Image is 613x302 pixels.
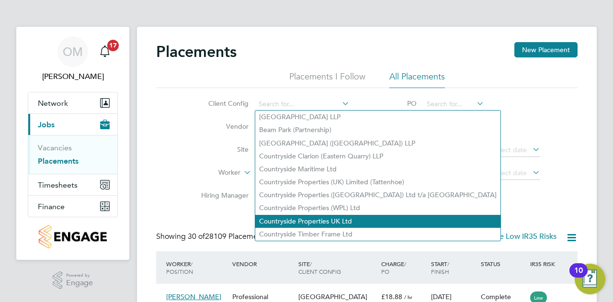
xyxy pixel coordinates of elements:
div: Complete [481,292,526,301]
span: Select date [492,168,527,177]
div: Start [429,255,478,280]
span: Select date [492,145,527,154]
li: Countryside Properties (WPL) Ltd [255,201,500,214]
a: 17 [95,36,114,67]
span: Timesheets [38,180,78,190]
span: Finance [38,202,65,211]
div: Jobs [28,135,117,174]
span: / Client Config [298,260,341,275]
li: Countryside Properties UK Ltd [255,215,500,228]
li: Countryside Maritime Ltd [255,163,500,176]
li: Countryside Properties ([GEOGRAPHIC_DATA]) Ltd t/a [GEOGRAPHIC_DATA] [255,189,500,201]
li: Countryside Properties (UK) Limited (Tattenhoe) [255,176,500,189]
button: Network [28,92,117,113]
span: / hr [404,293,412,301]
a: Go to home page [28,225,118,248]
span: / Position [166,260,193,275]
a: Vacancies [38,143,72,152]
a: Placements [38,157,79,166]
button: Timesheets [28,174,117,195]
span: Powered by [66,271,93,280]
div: Charge [379,255,429,280]
label: Worker [185,168,240,178]
button: Jobs [28,114,117,135]
li: Placements I Follow [289,71,365,88]
span: 30 of [188,232,205,241]
span: Network [38,99,68,108]
span: 28109 Placements [188,232,268,241]
span: [GEOGRAPHIC_DATA] [298,292,367,301]
input: Search for... [255,98,350,111]
span: / PO [381,260,406,275]
label: PO [374,99,417,108]
span: Engage [66,279,93,287]
label: Hiring Manager [193,191,249,200]
label: Hide Low IR35 Risks [476,232,556,241]
img: countryside-properties-logo-retina.png [39,225,106,248]
a: OM[PERSON_NAME] [28,36,118,82]
span: 17 [107,40,119,51]
button: New Placement [514,42,578,57]
div: IR35 Risk [528,255,561,272]
li: [GEOGRAPHIC_DATA] LLP [255,111,500,123]
a: Powered byEngage [53,271,93,290]
li: All Placements [389,71,445,88]
div: Vendor [230,255,296,272]
button: Open Resource Center, 10 new notifications [575,264,605,294]
span: / Finish [431,260,449,275]
li: [GEOGRAPHIC_DATA] ([GEOGRAPHIC_DATA]) LLP [255,137,500,150]
li: Beam Park (Partnership) [255,123,500,136]
div: 10 [574,270,583,283]
span: [PERSON_NAME] [166,292,221,301]
span: OM [63,45,83,58]
span: Ollie Morrissey [28,71,118,82]
div: Worker [164,255,230,280]
h2: Placements [156,42,237,61]
div: Site [296,255,379,280]
label: Site [193,145,249,154]
button: Finance [28,196,117,217]
label: Vendor [193,122,249,131]
div: Showing [156,232,270,242]
a: [PERSON_NAME]General Labourer (Zone 3)Professional Construction Recruitment Limited[GEOGRAPHIC_DA... [164,287,578,295]
li: Countryside Clarion (Eastern Quarry) LLP [255,150,500,163]
input: Search for... [423,98,484,111]
span: £18.88 [381,292,402,301]
span: Jobs [38,120,55,129]
li: Countryside Timber Frame Ltd [255,228,500,241]
label: Client Config [193,99,249,108]
nav: Main navigation [16,27,129,260]
div: Status [478,255,528,272]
